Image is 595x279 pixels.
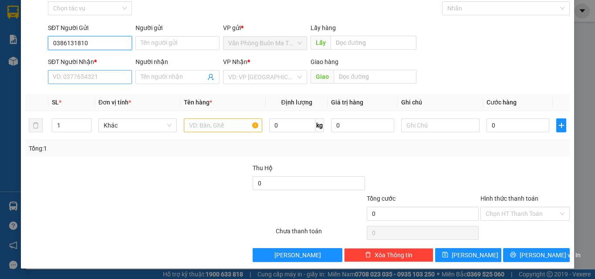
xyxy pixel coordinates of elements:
div: 0905396250 [7,39,68,51]
span: Cước hàng [487,99,517,106]
th: Ghi chú [398,94,483,111]
button: deleteXóa Thông tin [344,248,433,262]
div: DỌC ĐƯỜNG [74,7,135,28]
input: 0 [331,118,394,132]
div: Văn Phòng Buôn Ma Thuột [7,7,68,39]
button: plus [556,118,566,132]
span: BX CỦ CHI [74,40,124,71]
button: save[PERSON_NAME] [435,248,502,262]
span: Lấy hàng [311,24,336,31]
span: Gửi: [7,8,21,17]
span: Tổng cước [367,195,396,202]
label: Hình thức thanh toán [480,195,538,202]
div: Chưa thanh toán [275,226,366,242]
span: printer [510,252,516,259]
button: [PERSON_NAME] [253,248,342,262]
div: Người nhận [135,57,220,67]
span: Giao [311,70,334,84]
div: Người gửi [135,23,220,33]
input: VD: Bàn, Ghế [184,118,262,132]
span: DĐ: [74,45,87,54]
span: Lấy [311,36,331,50]
span: plus [557,122,566,129]
span: Nhận: [74,8,95,17]
button: delete [29,118,43,132]
div: VP gửi [223,23,307,33]
span: [PERSON_NAME] và In [520,250,581,260]
span: SL [52,99,59,106]
input: Dọc đường [331,36,416,50]
span: [PERSON_NAME] [274,250,321,260]
input: Ghi Chú [401,118,480,132]
span: save [442,252,448,259]
span: Giao hàng [311,58,338,65]
input: Dọc đường [334,70,416,84]
div: SĐT Người Nhận [48,57,132,67]
span: Giá trị hàng [331,99,363,106]
div: Tổng: 1 [29,144,230,153]
span: Thu Hộ [253,165,273,171]
div: SĐT Người Gửi [48,23,132,33]
span: Văn Phòng Buôn Ma Thuột [228,37,302,50]
span: Tên hàng [184,99,212,106]
button: printer[PERSON_NAME] và In [503,248,570,262]
span: VP Nhận [223,58,247,65]
span: Khác [104,119,172,132]
span: delete [365,252,371,259]
span: [PERSON_NAME] [452,250,498,260]
div: 0933443667 [74,28,135,40]
span: kg [315,118,324,132]
span: Định lượng [281,99,312,106]
span: Đơn vị tính [98,99,131,106]
span: user-add [207,74,214,81]
span: Xóa Thông tin [375,250,412,260]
